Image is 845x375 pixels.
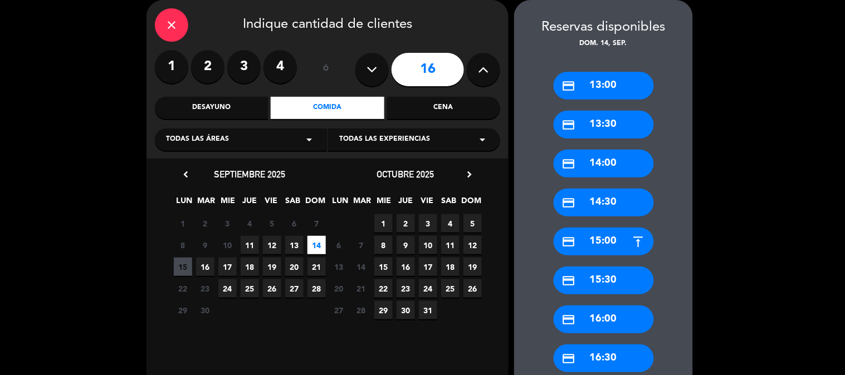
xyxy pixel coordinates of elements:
[463,279,482,298] span: 26
[330,279,348,298] span: 20
[155,97,268,119] div: Desayuno
[418,194,437,213] span: VIE
[554,228,654,255] div: 15:00
[554,150,654,177] div: 14:00
[397,194,415,213] span: JUE
[285,279,304,298] span: 27
[397,236,415,254] span: 9
[374,279,393,298] span: 22
[218,214,237,233] span: 3
[562,313,576,327] i: credit_card
[307,279,326,298] span: 28
[514,38,693,50] div: dom. 14, sep.
[218,258,237,276] span: 17
[397,214,415,233] span: 2
[441,258,460,276] span: 18
[285,214,304,233] span: 6
[241,258,259,276] span: 18
[514,17,693,38] div: Reservas disponibles
[562,274,576,288] i: credit_card
[263,258,281,276] span: 19
[241,236,259,254] span: 11
[476,133,489,146] i: arrow_drop_down
[180,169,192,180] i: chevron_left
[174,301,192,319] span: 29
[196,301,214,319] span: 30
[463,214,482,233] span: 5
[375,194,393,213] span: MIE
[306,194,324,213] span: DOM
[263,236,281,254] span: 12
[352,258,370,276] span: 14
[374,236,393,254] span: 8
[263,214,281,233] span: 5
[155,8,500,42] div: Indique cantidad de clientes
[197,194,216,213] span: MAR
[419,258,437,276] span: 17
[241,194,259,213] span: JUE
[262,194,281,213] span: VIE
[562,196,576,210] i: credit_card
[554,189,654,216] div: 14:30
[374,258,393,276] span: 15
[463,236,482,254] span: 12
[263,50,297,83] label: 4
[554,305,654,333] div: 16:00
[166,134,229,145] span: Todas las áreas
[174,258,192,276] span: 15
[307,236,326,254] span: 14
[554,344,654,372] div: 16:30
[352,301,370,319] span: 28
[155,50,188,83] label: 1
[397,258,415,276] span: 16
[285,258,304,276] span: 20
[463,169,475,180] i: chevron_right
[196,236,214,254] span: 9
[196,258,214,276] span: 16
[331,194,350,213] span: LUN
[387,97,500,119] div: Cena
[419,279,437,298] span: 24
[263,279,281,298] span: 26
[397,301,415,319] span: 30
[374,301,393,319] span: 29
[441,279,460,298] span: 25
[218,236,237,254] span: 10
[227,50,261,83] label: 3
[397,279,415,298] span: 23
[339,134,430,145] span: Todas las experiencias
[562,157,576,171] i: credit_card
[191,50,224,83] label: 2
[241,214,259,233] span: 4
[174,279,192,298] span: 22
[554,72,654,100] div: 13:00
[353,194,372,213] span: MAR
[562,235,576,249] i: credit_card
[219,194,237,213] span: MIE
[196,214,214,233] span: 2
[554,111,654,139] div: 13:30
[330,301,348,319] span: 27
[174,214,192,233] span: 1
[352,279,370,298] span: 21
[463,258,482,276] span: 19
[462,194,480,213] span: DOM
[562,352,576,366] i: credit_card
[271,97,384,119] div: Comida
[308,50,344,89] div: ó
[562,118,576,132] i: credit_card
[241,279,259,298] span: 25
[377,169,434,180] span: octubre 2025
[419,214,437,233] span: 3
[330,236,348,254] span: 6
[307,214,326,233] span: 7
[562,79,576,93] i: credit_card
[440,194,458,213] span: SAB
[419,236,437,254] span: 10
[214,169,285,180] span: septiembre 2025
[441,236,460,254] span: 11
[374,214,393,233] span: 1
[174,236,192,254] span: 8
[196,279,214,298] span: 23
[218,279,237,298] span: 24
